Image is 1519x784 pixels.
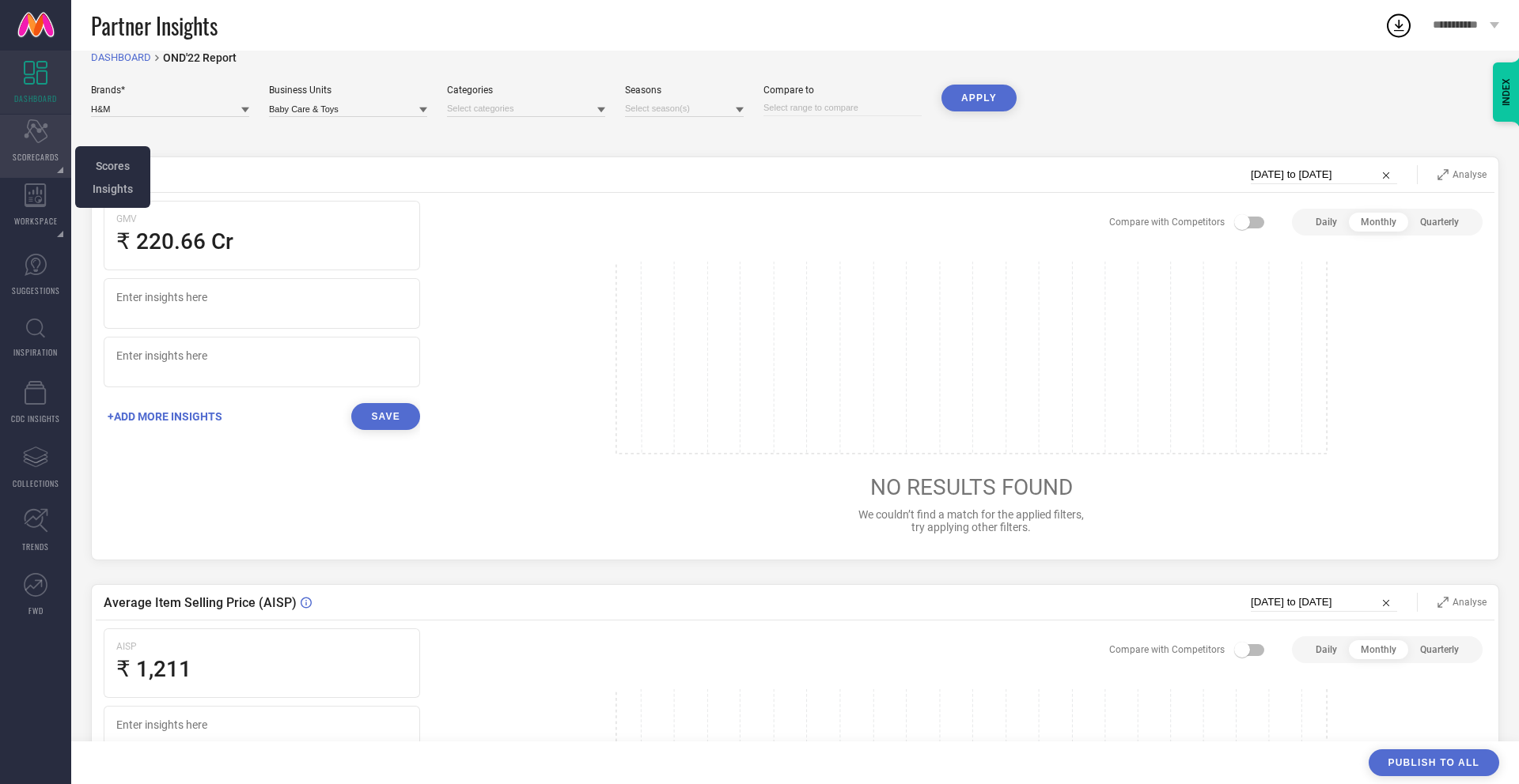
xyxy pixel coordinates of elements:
span: +ADD MORE INSIGHTS [104,410,226,423]
button: Apply [941,85,1017,111]
span: Monthly [1361,217,1396,228]
span: CDC INSIGHTS [11,413,60,424]
span: Quarterly [1420,217,1459,228]
span: NO RESULTS FOUND [870,474,1073,500]
div: Brands* [91,85,249,96]
input: Select start and end date [1251,593,1397,612]
span: Daily [1316,217,1337,228]
input: Select categories [447,100,605,117]
span: SCORECARDS [13,151,59,163]
span: FWD [28,605,44,616]
svg: Analyse [1438,597,1449,608]
span: Insights [93,183,133,195]
span: Average Item Selling Price (AISP) [104,595,297,610]
button: Save [351,403,420,430]
input: Select season(s) [625,100,744,117]
a: DASHBOARD [91,51,151,63]
span: ₹ 220.66 Cr [116,228,233,254]
span: GMV [116,213,137,224]
span: DASHBOARD [14,92,57,104]
span: ₹ 1,211 [116,656,191,682]
span: Compare with Competitors [1109,644,1225,655]
span: Partner Insights [91,9,218,42]
div: Categories [447,85,605,96]
a: Scores [96,158,130,173]
a: Insights [93,181,133,196]
span: Scores [96,160,130,172]
span: Daily [1316,644,1337,655]
span: Monthly [1361,644,1396,655]
span: INSPIRATION [13,346,58,358]
span: Quarterly [1420,644,1459,655]
div: Compare to [763,85,922,96]
span: AISP [116,641,137,652]
div: Seasons [625,85,744,96]
svg: Analyse [1438,169,1449,180]
span: We couldn’t find a match for the applied filters, try applying other filters. [858,508,1084,533]
input: Select start and end date [1251,165,1397,184]
span: WORKSPACE [14,215,58,227]
input: Select range to compare [763,100,922,116]
span: COLLECTIONS [13,477,59,489]
div: Business Units [269,85,427,96]
span: Analyse [1453,597,1487,608]
span: TRENDS [22,541,49,552]
span: SUGGESTIONS [12,285,60,296]
span: Compare with Competitors [1109,217,1225,228]
span: Analyse [1453,169,1487,180]
div: Open download list [1385,11,1413,40]
button: PUBLISH TO ALL [1369,749,1499,776]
